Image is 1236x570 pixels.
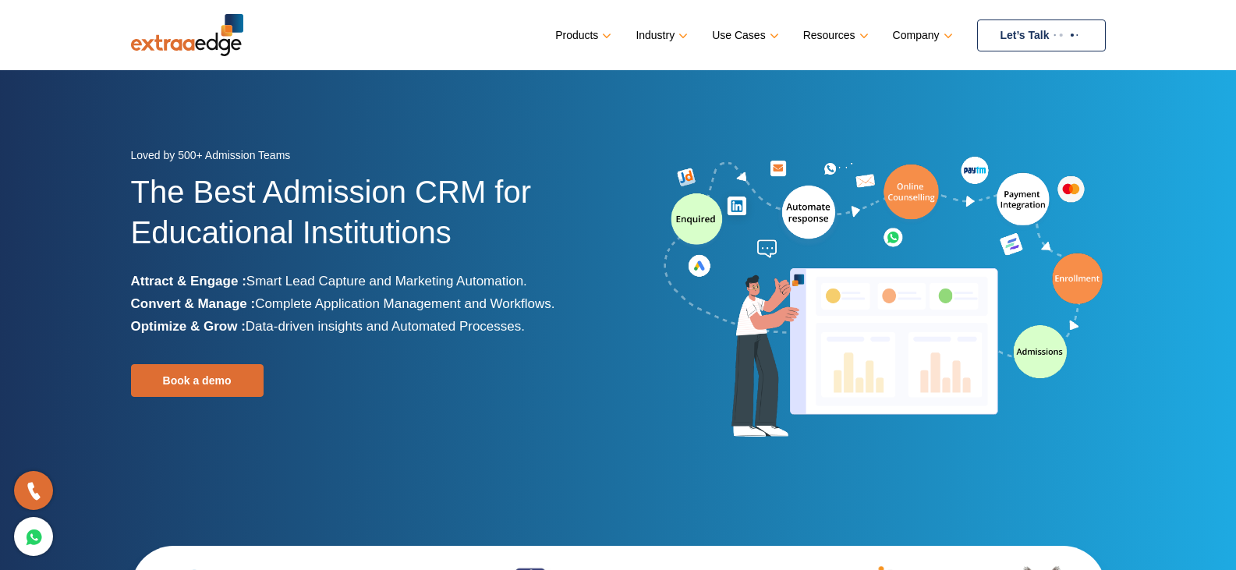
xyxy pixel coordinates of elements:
span: Data-driven insights and Automated Processes. [246,319,525,334]
span: Smart Lead Capture and Marketing Automation. [246,274,527,289]
a: Let’s Talk [977,19,1106,51]
div: Loved by 500+ Admission Teams [131,144,607,172]
a: Use Cases [712,24,775,47]
a: Industry [636,24,685,47]
b: Attract & Engage : [131,274,246,289]
a: Book a demo [131,364,264,397]
b: Convert & Manage : [131,296,256,311]
h1: The Best Admission CRM for Educational Institutions [131,172,607,270]
b: Optimize & Grow : [131,319,246,334]
span: Complete Application Management and Workflows. [255,296,554,311]
a: Resources [803,24,866,47]
a: Products [555,24,608,47]
a: Company [893,24,950,47]
img: admission-software-home-page-header [661,153,1106,444]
